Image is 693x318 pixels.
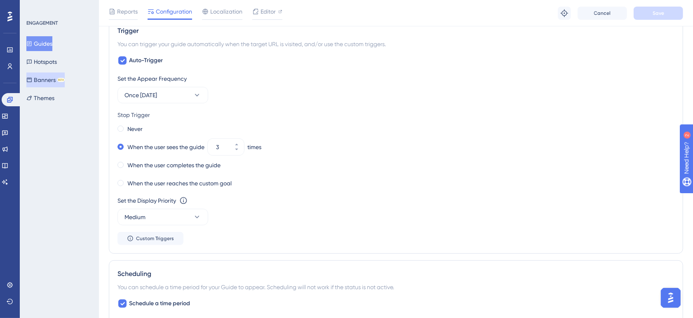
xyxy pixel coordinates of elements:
[125,90,157,100] span: Once [DATE]
[117,74,674,84] div: Set the Appear Frequency
[578,7,627,20] button: Cancel
[117,7,138,16] span: Reports
[26,54,57,69] button: Hotspots
[117,87,208,103] button: Once [DATE]
[19,2,52,12] span: Need Help?
[127,142,204,152] label: When the user sees the guide
[26,20,58,26] div: ENGAGEMENT
[117,282,674,292] div: You can schedule a time period for your Guide to appear. Scheduling will not work if the status i...
[117,39,674,49] div: You can trigger your guide automatically when the target URL is visited, and/or use the custom tr...
[26,91,54,105] button: Themes
[658,285,683,310] iframe: UserGuiding AI Assistant Launcher
[156,7,192,16] span: Configuration
[125,212,146,222] span: Medium
[117,269,674,279] div: Scheduling
[129,56,163,65] span: Auto-Trigger
[57,78,65,82] div: BETA
[57,4,60,11] div: 2
[136,235,174,242] span: Custom Triggers
[594,10,611,16] span: Cancel
[127,124,143,134] label: Never
[117,110,674,120] div: Stop Trigger
[261,7,276,16] span: Editor
[26,72,65,87] button: BannersBETA
[117,209,208,225] button: Medium
[247,142,261,152] div: times
[117,196,176,206] div: Set the Display Priority
[210,7,242,16] span: Localization
[26,36,52,51] button: Guides
[129,299,190,309] span: Schedule a time period
[117,26,674,36] div: Trigger
[127,160,221,170] label: When the user completes the guide
[117,232,183,245] button: Custom Triggers
[127,178,232,188] label: When the user reaches the custom goal
[653,10,664,16] span: Save
[634,7,683,20] button: Save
